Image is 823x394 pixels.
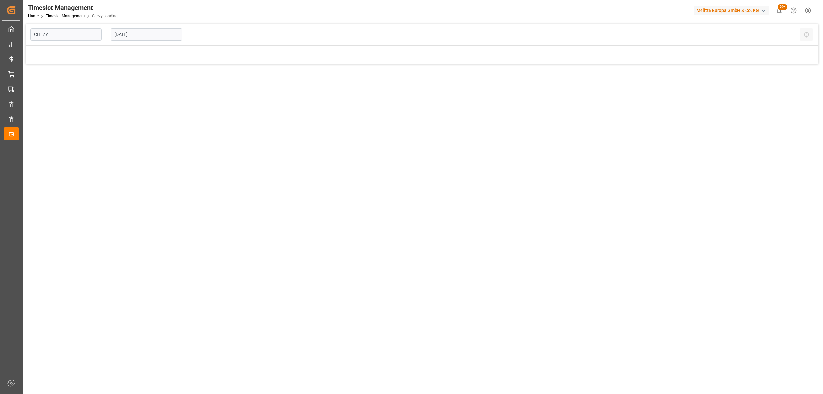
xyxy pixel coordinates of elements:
[46,14,85,18] a: Timeslot Management
[28,3,118,13] div: Timeslot Management
[30,28,102,41] input: Type to search/select
[111,28,182,41] input: DD-MM-YYYY
[28,14,39,18] a: Home
[694,6,769,15] div: Melitta Europa GmbH & Co. KG
[694,4,772,16] button: Melitta Europa GmbH & Co. KG
[786,3,801,18] button: Help Center
[772,3,786,18] button: show 100 new notifications
[778,4,787,10] span: 99+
